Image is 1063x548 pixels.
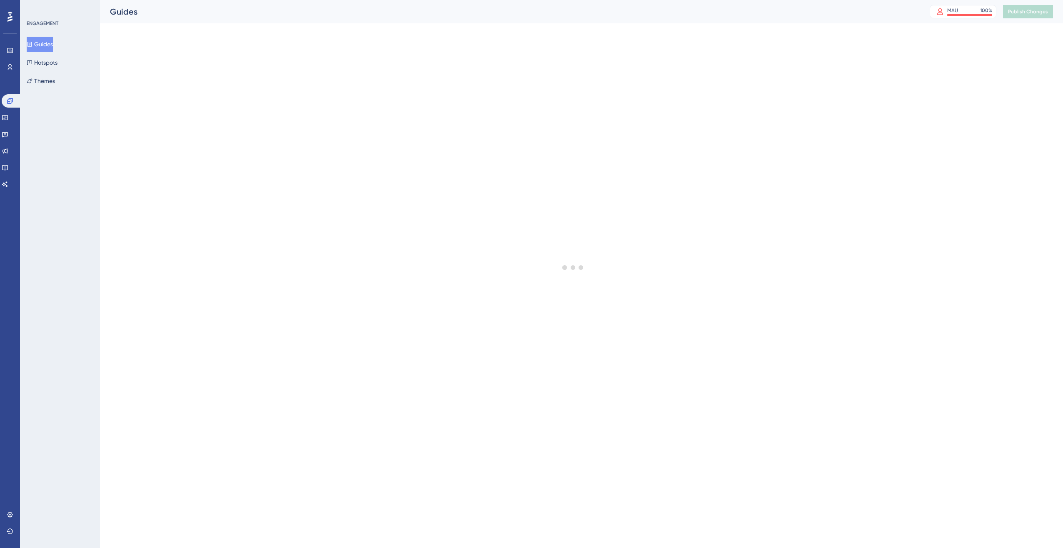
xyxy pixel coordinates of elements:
[1003,5,1053,18] button: Publish Changes
[1008,8,1048,15] span: Publish Changes
[980,7,992,14] div: 100 %
[27,73,55,88] button: Themes
[27,37,53,52] button: Guides
[27,55,57,70] button: Hotspots
[110,6,909,18] div: Guides
[947,7,958,14] div: MAU
[27,20,58,27] div: ENGAGEMENT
